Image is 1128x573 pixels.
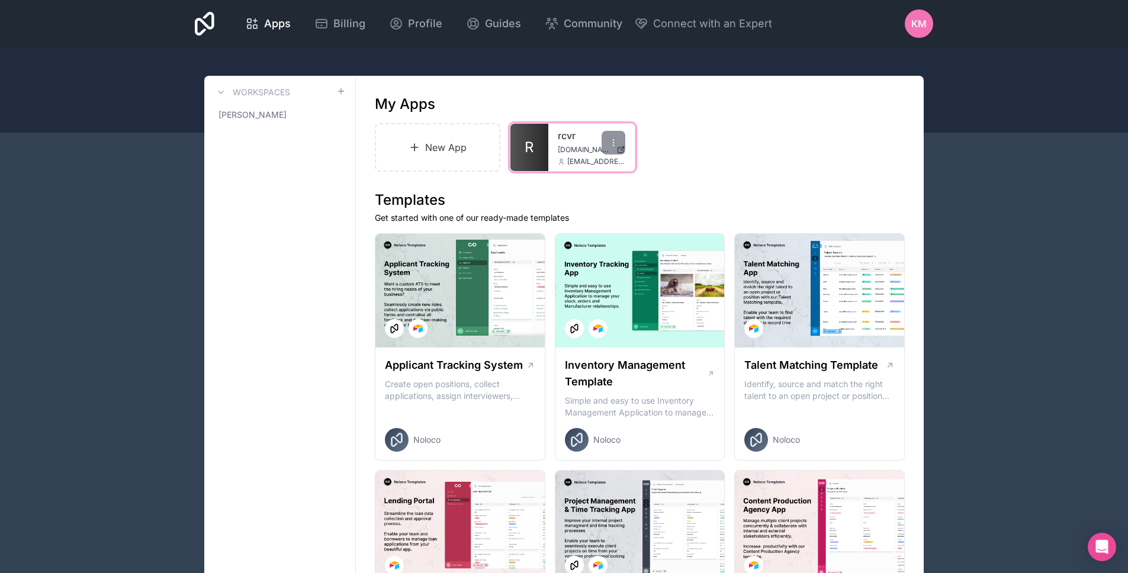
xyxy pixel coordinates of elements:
[558,145,612,154] span: [DOMAIN_NAME]
[911,17,927,31] span: KM
[653,15,772,32] span: Connect with an Expert
[510,124,548,171] a: R
[385,357,523,374] h1: Applicant Tracking System
[773,434,800,446] span: Noloco
[413,324,423,333] img: Airtable Logo
[749,561,759,570] img: Airtable Logo
[485,15,521,32] span: Guides
[233,86,290,98] h3: Workspaces
[565,395,715,419] p: Simple and easy to use Inventory Management Application to manage your stock, orders and Manufact...
[567,157,625,166] span: [EMAIL_ADDRESS][DOMAIN_NAME]
[390,561,399,570] img: Airtable Logo
[593,324,603,333] img: Airtable Logo
[375,95,435,114] h1: My Apps
[744,378,895,402] p: Identify, source and match the right talent to an open project or position with our Talent Matchi...
[214,85,290,99] a: Workspaces
[380,11,452,37] a: Profile
[218,109,287,121] span: [PERSON_NAME]
[375,212,905,224] p: Get started with one of our ready-made templates
[214,104,346,125] a: [PERSON_NAME]
[457,11,531,37] a: Guides
[236,11,300,37] a: Apps
[558,145,625,154] a: [DOMAIN_NAME]
[535,11,632,37] a: Community
[634,15,772,32] button: Connect with an Expert
[375,123,500,172] a: New App
[375,191,905,210] h1: Templates
[749,324,759,333] img: Airtable Logo
[408,15,442,32] span: Profile
[264,15,291,32] span: Apps
[385,378,535,402] p: Create open positions, collect applications, assign interviewers, centralise candidate feedback a...
[333,15,365,32] span: Billing
[305,11,375,37] a: Billing
[565,357,707,390] h1: Inventory Management Template
[525,138,534,157] span: R
[564,15,622,32] span: Community
[744,357,878,374] h1: Talent Matching Template
[1088,533,1116,561] div: Open Intercom Messenger
[558,128,625,143] a: rcvr
[413,434,441,446] span: Noloco
[593,434,621,446] span: Noloco
[593,561,603,570] img: Airtable Logo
